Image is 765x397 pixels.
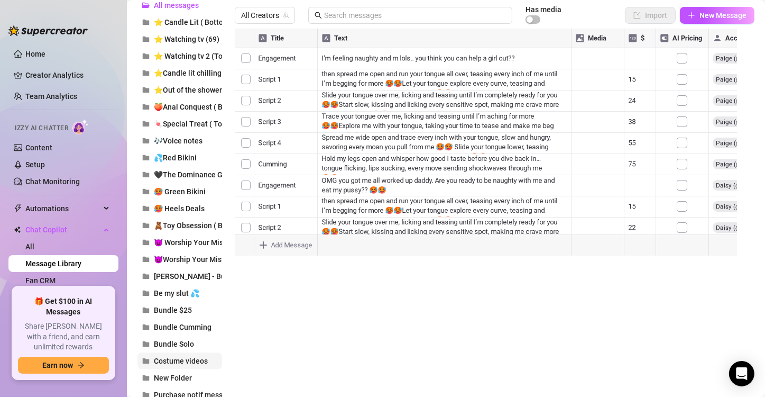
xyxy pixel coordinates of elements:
[526,6,561,13] article: Has media
[137,149,222,166] button: 💦Red Bikini
[142,154,150,161] span: folder
[154,340,194,348] span: Bundle Solo
[154,306,192,314] span: Bundle $25
[315,12,322,19] span: search
[142,357,150,365] span: folder
[154,289,199,297] span: Be my slut 💦
[25,143,52,152] a: Content
[154,272,254,281] span: [PERSON_NAME] - Bundle $25
[142,256,150,263] span: folder
[137,132,222,149] button: 🎶Voice notes
[142,137,150,145] span: folder
[142,340,150,348] span: folder
[142,290,150,297] span: folder
[154,255,238,264] span: 😈Worship Your Mistress
[729,361,754,386] div: Open Intercom Messenger
[154,1,199,10] span: All messages
[25,177,80,186] a: Chat Monitoring
[8,25,88,36] img: logo-BBDzfeDw.svg
[42,361,73,369] span: Earn now
[142,120,150,128] span: folder
[25,160,45,169] a: Setup
[137,98,222,115] button: 🍑Anal Conquest ( Bottoming )
[18,296,109,317] span: 🎁 Get $100 in AI Messages
[137,48,222,65] button: ⭐ Watching tv 2 (Topping)
[137,166,222,183] button: 🖤The Dominance Game ( Topping )
[137,319,222,336] button: Bundle Cumming
[77,362,85,369] span: arrow-right
[142,19,150,26] span: folder
[154,323,211,331] span: Bundle Cumming
[25,67,110,84] a: Creator Analytics
[137,234,222,251] button: 😈 Worship Your Mistress
[142,239,150,246] span: folder
[137,200,222,217] button: 🥵 Heels Deals
[137,369,222,386] button: New Folder
[154,69,259,77] span: ⭐Candle lit chilling ( Topping )
[241,7,289,23] span: All Creators
[142,171,150,178] span: folder
[154,35,219,43] span: ⭐ Watching tv (69)
[14,204,22,213] span: thunderbolt
[137,183,222,200] button: 🥵 Green Bikini
[142,2,150,9] span: folder-open
[154,187,206,196] span: 🥵 Green Bikini
[154,52,244,60] span: ⭐ Watching tv 2 (Topping)
[283,12,289,19] span: team
[142,222,150,229] span: folder
[72,119,89,134] img: AI Chatter
[625,7,676,24] button: Import
[137,115,222,132] button: 🍬Special Treat ( Topping )
[14,226,21,233] img: Chat Copilot
[142,52,150,60] span: folder
[18,321,109,353] span: Share [PERSON_NAME] with a friend, and earn unlimited rewards
[25,50,45,58] a: Home
[154,103,257,111] span: 🍑Anal Conquest ( Bottoming )
[699,11,746,20] span: New Message
[142,35,150,43] span: folder
[142,323,150,331] span: folder
[154,154,197,162] span: 💦Red Bikini
[154,86,222,94] span: ⭐Out of the shower
[142,86,150,94] span: folder
[137,353,222,369] button: Costume videos
[142,103,150,111] span: folder
[137,31,222,48] button: ⭐ Watching tv (69)
[142,69,150,77] span: folder
[142,205,150,212] span: folder
[154,170,275,179] span: 🖤The Dominance Game ( Topping )
[154,137,202,145] span: 🎶Voice notes
[25,200,100,217] span: Automations
[15,123,68,133] span: Izzy AI Chatter
[137,217,222,234] button: 🧸Toy Obsession ( Bottoming )
[137,302,222,319] button: Bundle $25
[25,92,77,101] a: Team Analytics
[154,18,244,26] span: ⭐ Candle Lit ( Bottoming )
[137,336,222,353] button: Bundle Solo
[142,273,150,280] span: folder
[137,285,222,302] button: Be my slut 💦
[137,14,222,31] button: ⭐ Candle Lit ( Bottoming )
[25,259,81,268] a: Message Library
[324,10,506,21] input: Search messages
[154,204,205,213] span: 🥵 Heels Deals
[154,120,245,128] span: 🍬Special Treat ( Topping )
[25,242,34,251] a: All
[154,221,257,230] span: 🧸Toy Obsession ( Bottoming )
[137,251,222,268] button: 😈Worship Your Mistress
[142,374,150,382] span: folder
[154,357,208,365] span: Costume videos
[688,12,695,19] span: plus
[154,238,240,247] span: 😈 Worship Your Mistress
[142,306,150,314] span: folder
[137,268,222,285] button: [PERSON_NAME] - Bundle $25
[680,7,754,24] button: New Message
[25,221,100,238] span: Chat Copilot
[137,82,222,98] button: ⭐Out of the shower
[154,374,192,382] span: New Folder
[18,357,109,374] button: Earn nowarrow-right
[137,65,222,82] button: ⭐Candle lit chilling ( Topping )
[142,188,150,195] span: folder
[25,276,56,285] a: Fan CRM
